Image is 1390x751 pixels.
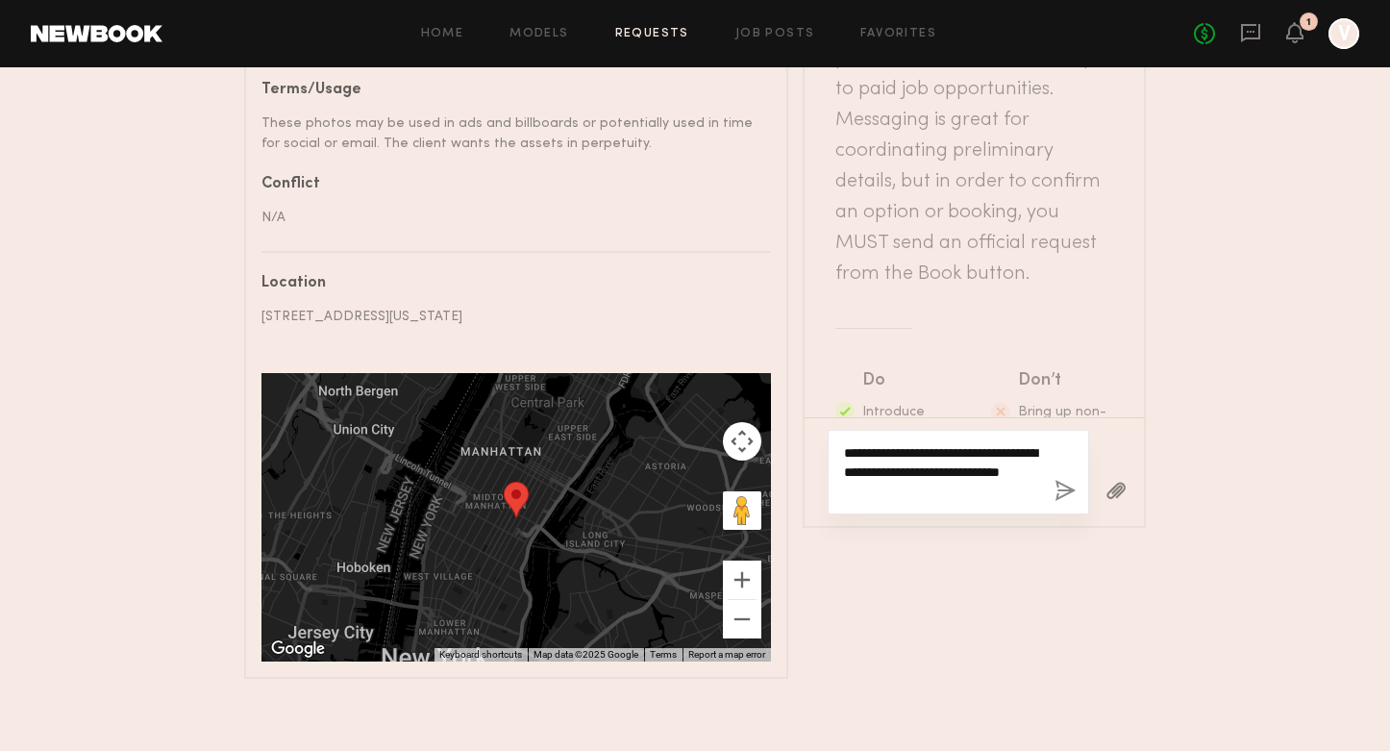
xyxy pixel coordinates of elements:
[860,28,936,40] a: Favorites
[723,561,761,599] button: Zoom in
[835,13,1113,289] header: Keep direct messages professional and related only to paid job opportunities. Messaging is great ...
[650,649,677,660] a: Terms
[1018,367,1124,394] div: Don’t
[261,307,757,327] div: [STREET_ADDRESS][US_STATE]
[421,28,464,40] a: Home
[862,406,925,479] span: Introduce yourself and your project.
[723,600,761,638] button: Zoom out
[1328,18,1359,49] a: V
[534,649,638,660] span: Map data ©2025 Google
[723,491,761,530] button: Drag Pegman onto the map to open Street View
[266,637,330,662] a: Open this area in Google Maps (opens a new window)
[261,276,757,291] div: Location
[1018,406,1113,499] span: Bring up non-professional topics or ask a model to work for free/trade.
[688,649,765,660] a: Report a map error
[509,28,568,40] a: Models
[261,113,757,154] div: These photos may be used in ads and billboards or potentially used in time for social or email. T...
[261,83,757,98] div: Terms/Usage
[862,367,937,394] div: Do
[723,422,761,461] button: Map camera controls
[1306,17,1311,28] div: 1
[615,28,689,40] a: Requests
[439,648,522,662] button: Keyboard shortcuts
[735,28,815,40] a: Job Posts
[261,208,757,228] div: N/A
[266,637,330,662] img: Google
[261,177,757,192] div: Conflict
